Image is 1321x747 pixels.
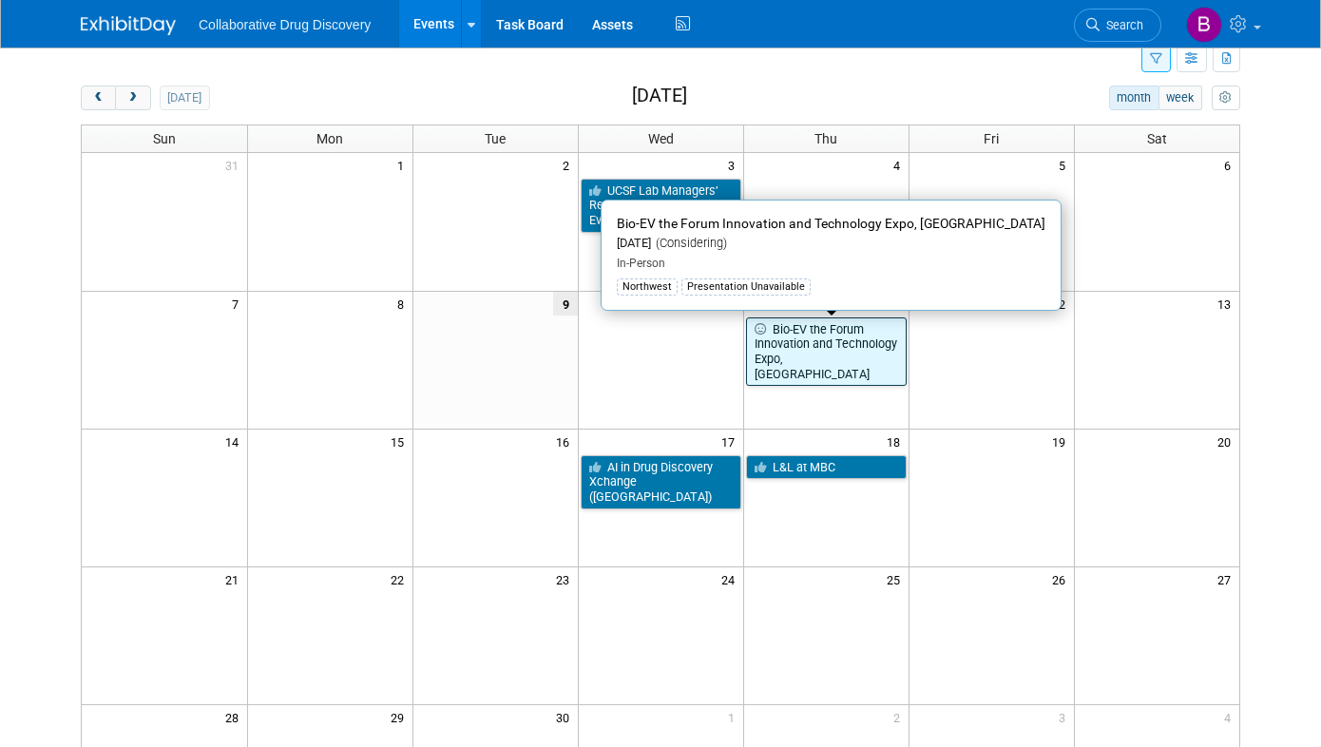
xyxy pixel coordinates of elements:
span: 4 [1222,705,1239,729]
span: 19 [1050,430,1074,453]
span: 23 [554,567,578,591]
span: 29 [389,705,412,729]
span: Collaborative Drug Discovery [199,17,371,32]
div: Northwest [617,278,678,296]
span: 14 [223,430,247,453]
a: L&L at MBC [746,455,907,480]
button: prev [81,86,116,110]
button: [DATE] [160,86,210,110]
span: Bio-EV the Forum Innovation and Technology Expo, [GEOGRAPHIC_DATA] [617,216,1045,231]
span: 4 [891,153,909,177]
span: 6 [1222,153,1239,177]
span: Thu [814,131,837,146]
span: 13 [1216,292,1239,316]
button: next [115,86,150,110]
span: 3 [726,153,743,177]
span: Mon [316,131,343,146]
span: 1 [395,153,412,177]
span: 15 [389,430,412,453]
span: 8 [395,292,412,316]
span: Sun [153,131,176,146]
span: (Considering) [651,236,727,250]
span: 12 [1050,292,1074,316]
span: 24 [719,567,743,591]
span: 27 [1216,567,1239,591]
span: 1 [726,705,743,729]
span: 20 [1216,430,1239,453]
span: Search [1100,18,1143,32]
span: 28 [223,705,247,729]
span: 5 [1057,153,1074,177]
a: UCSF Lab Managers’ Resource Group Supplier Event [581,179,741,233]
h2: [DATE] [632,86,687,106]
button: month [1109,86,1159,110]
span: 9 [553,292,578,316]
button: myCustomButton [1212,86,1240,110]
span: 26 [1050,567,1074,591]
span: Sat [1147,131,1167,146]
span: 2 [561,153,578,177]
span: 17 [719,430,743,453]
i: Personalize Calendar [1219,92,1232,105]
a: Search [1074,9,1161,42]
span: 18 [885,430,909,453]
a: AI in Drug Discovery Xchange ([GEOGRAPHIC_DATA]) [581,455,741,509]
img: Brittany Goldston [1186,7,1222,43]
div: Presentation Unavailable [681,278,811,296]
span: 25 [885,567,909,591]
span: Fri [984,131,999,146]
img: ExhibitDay [81,16,176,35]
a: Bio-EV the Forum Innovation and Technology Expo, [GEOGRAPHIC_DATA] [746,317,907,387]
span: 7 [230,292,247,316]
span: 2 [891,705,909,729]
span: 22 [389,567,412,591]
span: 30 [554,705,578,729]
span: 16 [554,430,578,453]
span: 21 [223,567,247,591]
span: 31 [223,153,247,177]
button: week [1158,86,1202,110]
span: In-Person [617,257,665,270]
div: [DATE] [617,236,1045,252]
span: 3 [1057,705,1074,729]
span: Wed [648,131,674,146]
span: Tue [485,131,506,146]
